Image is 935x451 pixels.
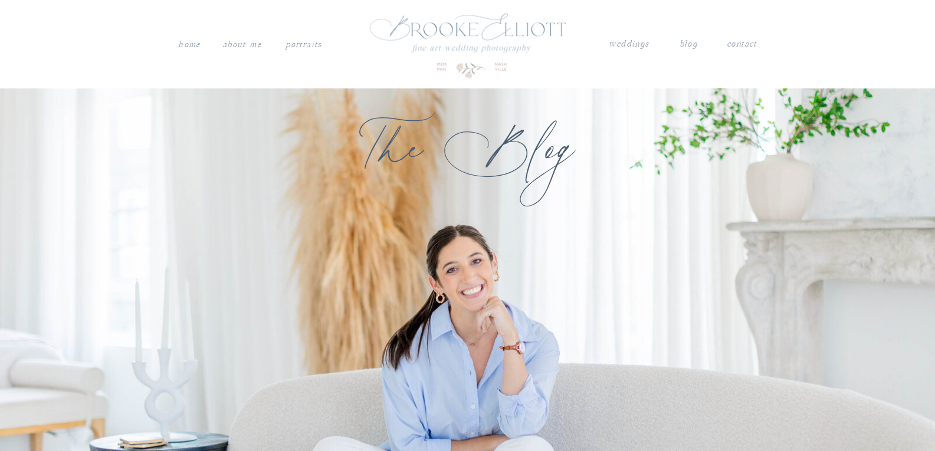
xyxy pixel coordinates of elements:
a: Home [178,37,201,52]
a: About me [221,37,263,52]
a: weddings [609,37,650,52]
h1: The Blog [359,113,576,197]
a: blog [680,37,697,52]
a: contact [727,37,757,48]
a: PORTRAITS [284,37,324,49]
